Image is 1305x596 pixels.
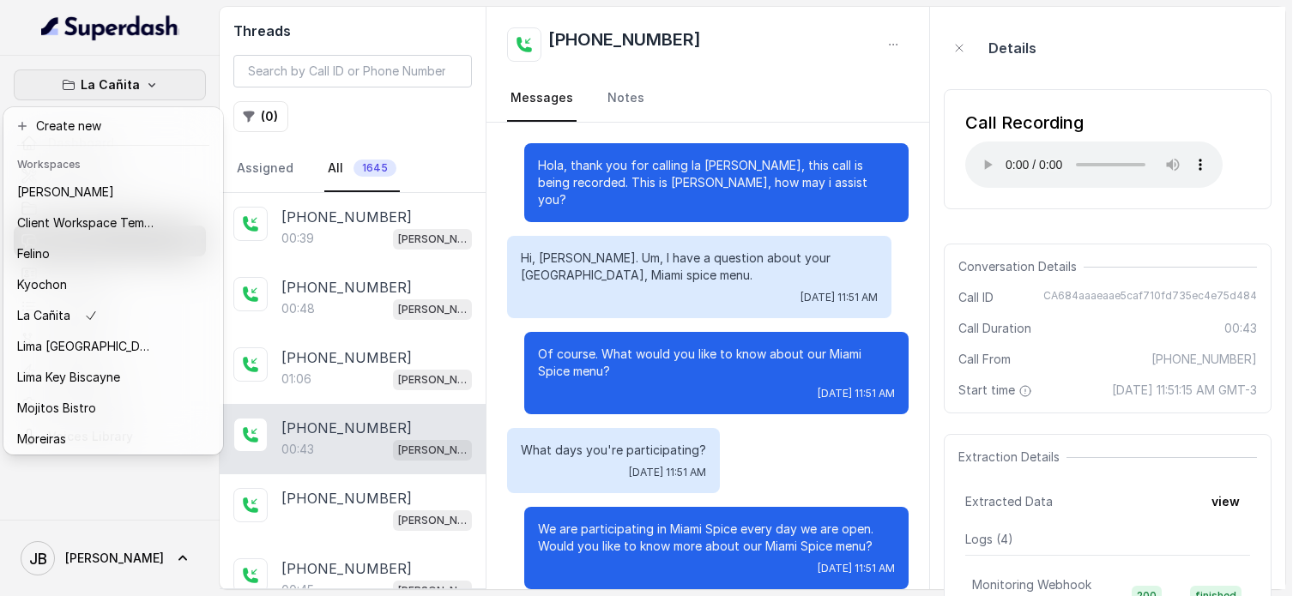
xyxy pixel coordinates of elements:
[14,69,206,100] button: La Cañita
[17,244,50,264] p: Felino
[17,274,67,295] p: Kyochon
[17,367,120,388] p: Lima Key Biscayne
[7,149,220,177] header: Workspaces
[17,305,70,326] p: La Cañita
[81,75,140,95] p: La Cañita
[17,213,154,233] p: Client Workspace Template
[17,182,114,202] p: [PERSON_NAME]
[17,336,154,357] p: Lima [GEOGRAPHIC_DATA]
[3,107,223,455] div: La Cañita
[17,429,66,449] p: Moreiras
[7,111,220,141] button: Create new
[17,398,96,418] p: Mojitos Bistro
